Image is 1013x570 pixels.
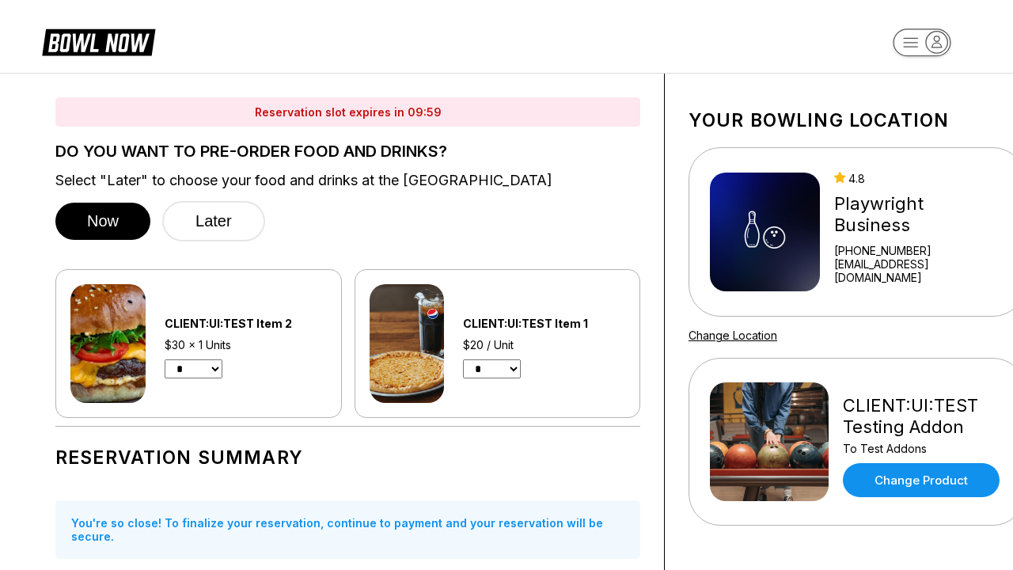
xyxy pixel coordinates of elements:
a: [EMAIL_ADDRESS][DOMAIN_NAME] [834,257,1004,284]
div: To Test Addons [843,442,1004,455]
label: DO YOU WANT TO PRE-ORDER FOOD AND DRINKS? [55,142,640,160]
button: Later [162,201,265,241]
img: Playwright Business [710,173,820,291]
img: CLIENT:UI:TEST Testing Addon [710,382,829,501]
a: Change Location [689,329,777,342]
div: CLIENT:UI:TEST Testing Addon [843,395,1004,438]
h1: Reservation Summary [55,446,640,469]
div: [PHONE_NUMBER] [834,244,1004,257]
div: 4.8 [834,172,1004,185]
div: CLIENT:UI:TEST Item 1 [463,317,625,330]
img: CLIENT:UI:TEST Item 2 [70,284,146,403]
div: You're so close! To finalize your reservation, continue to payment and your reservation will be s... [55,500,640,559]
a: Change Product [843,463,1000,497]
div: Playwright Business [834,193,1004,236]
div: Reservation slot expires in 09:59 [55,97,640,127]
img: CLIENT:UI:TEST Item 1 [370,284,445,403]
div: $20 / Unit [463,338,625,351]
div: $30 x 1 Units [165,338,327,351]
button: Now [55,203,150,240]
label: Select "Later" to choose your food and drinks at the [GEOGRAPHIC_DATA] [55,172,640,189]
div: CLIENT:UI:TEST Item 2 [165,317,327,330]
